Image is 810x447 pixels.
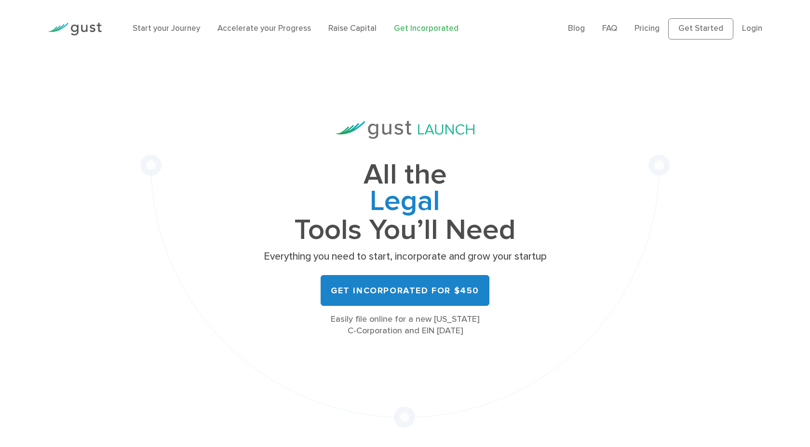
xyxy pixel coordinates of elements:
a: FAQ [602,24,617,33]
a: Start your Journey [133,24,200,33]
a: Get Incorporated for $450 [321,275,489,306]
img: Gust Launch Logo [336,121,474,139]
h1: All the Tools You’ll Need [260,162,550,243]
a: Get Started [668,18,733,39]
a: Accelerate your Progress [217,24,311,33]
p: Everything you need to start, incorporate and grow your startup [260,250,550,263]
a: Pricing [634,24,660,33]
a: Get Incorporated [394,24,459,33]
div: Easily file online for a new [US_STATE] C-Corporation and EIN [DATE] [260,314,550,337]
a: Raise Capital [328,24,377,33]
span: Legal [260,188,550,217]
img: Gust Logo [48,23,102,36]
a: Login [742,24,762,33]
a: Blog [568,24,585,33]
